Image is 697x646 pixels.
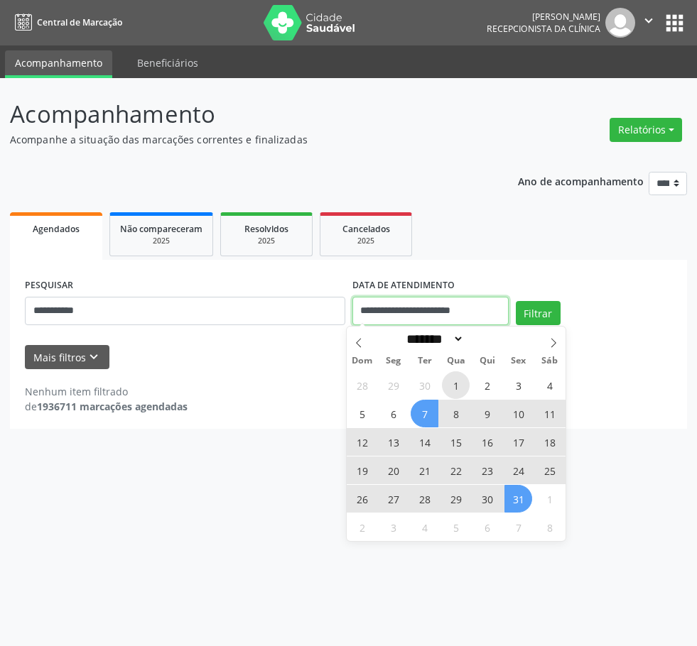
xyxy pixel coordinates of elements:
span: Outubro 2, 2025 [473,371,501,399]
p: Acompanhamento [10,97,484,132]
span: Novembro 7, 2025 [504,513,532,541]
span: Outubro 17, 2025 [504,428,532,456]
span: Outubro 8, 2025 [442,400,470,427]
button: Mais filtroskeyboard_arrow_down [25,345,109,370]
button: Relatórios [610,118,682,142]
span: Outubro 30, 2025 [473,485,501,513]
button: Filtrar [516,301,561,325]
button: apps [662,11,687,35]
a: Acompanhamento [5,50,112,78]
span: Outubro 21, 2025 [411,456,438,484]
span: Outubro 12, 2025 [348,428,376,456]
span: Outubro 10, 2025 [504,400,532,427]
span: Recepcionista da clínica [487,23,600,35]
label: DATA DE ATENDIMENTO [352,275,455,297]
span: Outubro 29, 2025 [442,485,470,513]
p: Acompanhe a situação das marcações correntes e finalizadas [10,132,484,147]
span: Outubro 9, 2025 [473,400,501,427]
a: Central de Marcação [10,11,122,34]
span: Outubro 5, 2025 [348,400,376,427]
span: Qua [441,356,472,366]
span: Cancelados [342,223,390,235]
span: Setembro 29, 2025 [379,371,407,399]
span: Não compareceram [120,223,202,235]
span: Seg [378,356,409,366]
span: Novembro 8, 2025 [536,513,563,541]
span: Outubro 14, 2025 [411,428,438,456]
span: Setembro 28, 2025 [348,371,376,399]
span: Outubro 18, 2025 [536,428,563,456]
div: [PERSON_NAME] [487,11,600,23]
div: 2025 [231,236,302,246]
button:  [635,8,662,38]
p: Ano de acompanhamento [518,172,644,190]
i: keyboard_arrow_down [86,349,102,365]
span: Outubro 23, 2025 [473,456,501,484]
div: Nenhum item filtrado [25,384,188,399]
span: Outubro 6, 2025 [379,400,407,427]
span: Outubro 19, 2025 [348,456,376,484]
span: Outubro 20, 2025 [379,456,407,484]
span: Outubro 13, 2025 [379,428,407,456]
select: Month [401,332,464,346]
span: Outubro 16, 2025 [473,428,501,456]
span: Outubro 7, 2025 [411,400,438,427]
a: Beneficiários [127,50,208,75]
span: Outubro 4, 2025 [536,371,563,399]
span: Dom [347,356,378,366]
div: 2025 [330,236,401,246]
i:  [641,13,657,28]
label: PESQUISAR [25,275,73,297]
span: Setembro 30, 2025 [411,371,438,399]
span: Ter [409,356,441,366]
span: Outubro 11, 2025 [536,400,563,427]
span: Agendados [33,223,80,235]
span: Qui [472,356,503,366]
span: Sáb [534,356,566,366]
span: Sex [503,356,534,366]
span: Novembro 1, 2025 [536,485,563,513]
span: Outubro 3, 2025 [504,371,532,399]
span: Central de Marcação [37,16,122,28]
span: Outubro 22, 2025 [442,456,470,484]
div: de [25,399,188,414]
span: Outubro 31, 2025 [504,485,532,513]
input: Year [464,332,511,346]
div: 2025 [120,236,202,246]
span: Outubro 27, 2025 [379,485,407,513]
span: Outubro 24, 2025 [504,456,532,484]
span: Outubro 25, 2025 [536,456,563,484]
span: Novembro 3, 2025 [379,513,407,541]
span: Novembro 2, 2025 [348,513,376,541]
strong: 1936711 marcações agendadas [37,400,188,413]
span: Outubro 26, 2025 [348,485,376,513]
span: Novembro 4, 2025 [411,513,438,541]
span: Outubro 28, 2025 [411,485,438,513]
img: img [605,8,635,38]
span: Novembro 6, 2025 [473,513,501,541]
span: Novembro 5, 2025 [442,513,470,541]
span: Outubro 1, 2025 [442,371,470,399]
span: Outubro 15, 2025 [442,428,470,456]
span: Resolvidos [244,223,288,235]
